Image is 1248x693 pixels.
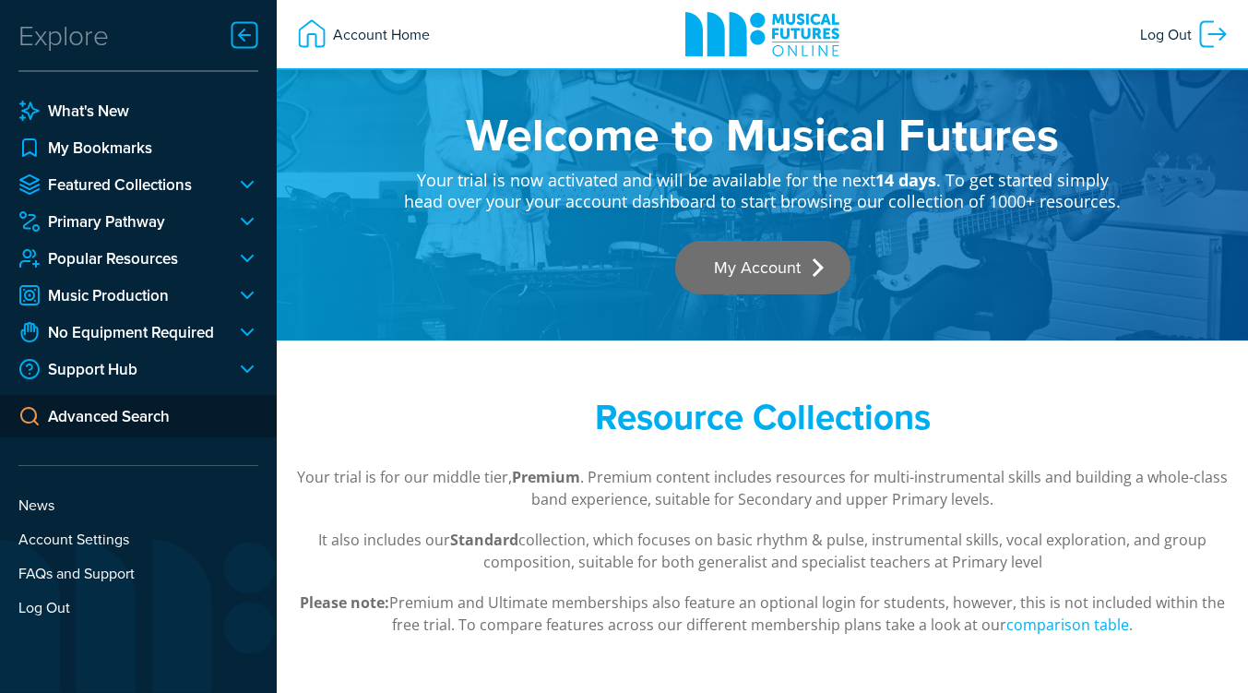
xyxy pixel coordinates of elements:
[18,100,258,122] a: What's New
[18,137,258,159] a: My Bookmarks
[403,396,1123,438] h2: Resource Collections
[286,8,439,60] a: Account Home
[875,169,936,191] strong: 14 days
[18,173,221,196] a: Featured Collections
[300,592,389,613] strong: Please note:
[512,467,580,487] strong: Premium
[295,591,1230,636] p: Premium and Ultimate memberships also feature an optional login for students, however, this is no...
[18,596,258,618] a: Log Out
[403,111,1123,157] h1: Welcome to Musical Futures
[18,562,258,584] a: FAQs and Support
[1131,8,1239,60] a: Log Out
[403,157,1123,213] p: Your trial is now activated and will be available for the next . To get started simply head over ...
[328,18,430,51] span: Account Home
[18,528,258,550] a: Account Settings
[18,17,109,54] div: Explore
[295,466,1230,510] p: Your trial is for our middle tier, . Premium content includes resources for multi-instrumental sk...
[295,529,1230,573] p: It also includes our collection, which focuses on basic rhythm & pulse, instrumental skills, voca...
[18,494,258,516] a: News
[450,530,518,550] strong: Standard
[675,241,850,294] a: My Account
[18,247,221,269] a: Popular Resources
[18,210,221,233] a: Primary Pathway
[18,284,221,306] a: Music Production
[1006,615,1129,636] a: comparison table
[1140,18,1196,51] span: Log Out
[18,321,221,343] a: No Equipment Required
[18,358,221,380] a: Support Hub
